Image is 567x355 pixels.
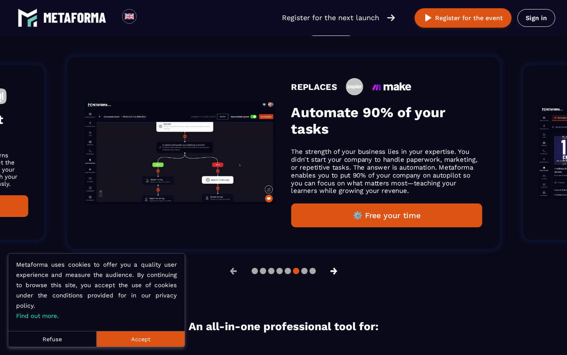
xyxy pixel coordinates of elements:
[47,320,520,333] h2: An all-in-one professional tool for:
[346,78,363,95] img: icon
[415,8,511,28] button: Register for the event
[16,312,59,319] a: Find out more.
[291,82,337,92] h4: REPLACES
[124,11,134,21] img: en
[423,13,433,23] img: play
[96,331,185,347] button: Accept
[43,13,106,23] img: logo
[143,13,149,22] input: Search for option
[372,82,411,91] img: icon
[291,204,482,228] button: ⚙️ Free your time
[291,148,482,195] p: The strength of your business lies in your expertise. You didn't start your company to handle pap...
[324,262,344,280] button: →
[223,262,244,280] button: ←
[282,12,379,23] p: Register for the next launch
[387,13,395,22] img: arrow-right
[291,104,482,137] h3: Automate 90% of your tasks
[137,9,156,26] div: Search for option
[18,8,37,28] img: logo
[8,331,96,347] button: Refuse
[16,260,177,321] p: Metaforma uses cookies to offer you a quality user experience and measure the audience. By contin...
[517,9,555,27] a: Sign in
[85,101,276,204] img: gif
